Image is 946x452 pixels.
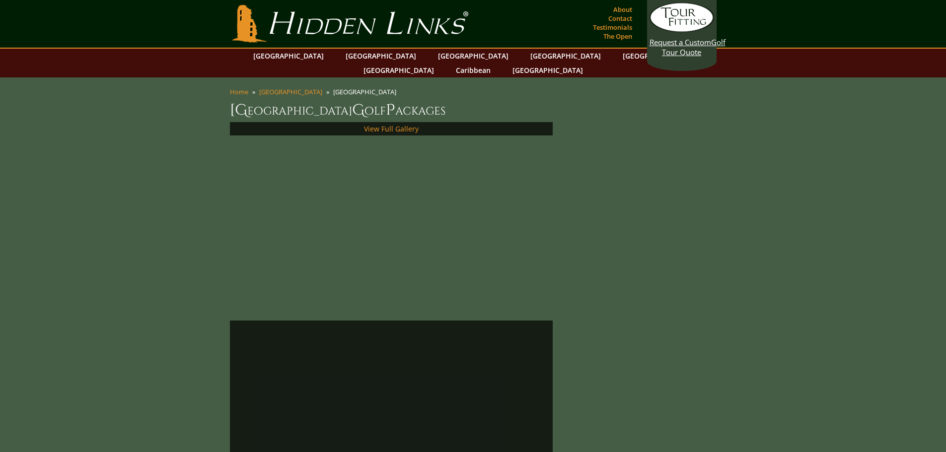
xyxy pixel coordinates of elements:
[650,37,711,47] span: Request a Custom
[359,63,439,77] a: [GEOGRAPHIC_DATA]
[508,63,588,77] a: [GEOGRAPHIC_DATA]
[525,49,606,63] a: [GEOGRAPHIC_DATA]
[352,100,364,120] span: G
[364,124,419,133] a: View Full Gallery
[451,63,496,77] a: Caribbean
[611,2,635,16] a: About
[590,20,635,34] a: Testimonials
[601,29,635,43] a: The Open
[333,87,400,96] li: [GEOGRAPHIC_DATA]
[618,49,698,63] a: [GEOGRAPHIC_DATA]
[341,49,421,63] a: [GEOGRAPHIC_DATA]
[433,49,513,63] a: [GEOGRAPHIC_DATA]
[386,100,395,120] span: P
[606,11,635,25] a: Contact
[650,2,714,57] a: Request a CustomGolf Tour Quote
[230,100,717,120] h1: [GEOGRAPHIC_DATA] olf ackages
[248,49,329,63] a: [GEOGRAPHIC_DATA]
[259,87,322,96] a: [GEOGRAPHIC_DATA]
[230,87,248,96] a: Home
